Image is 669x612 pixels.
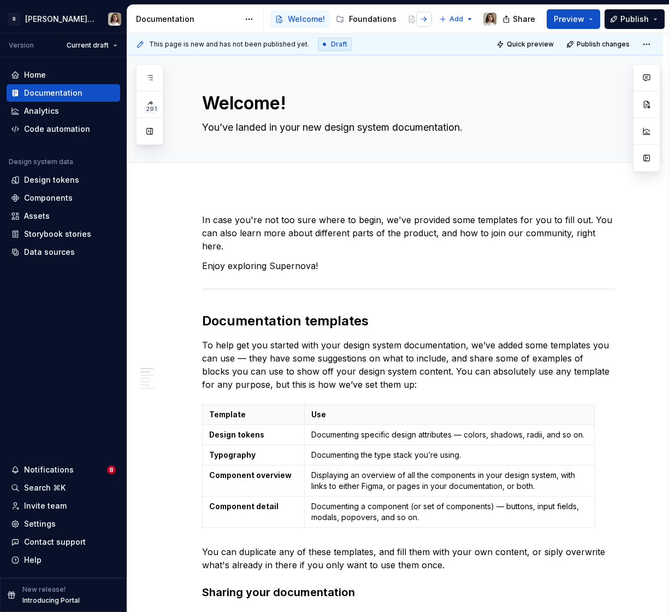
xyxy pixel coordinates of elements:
div: Home [24,69,46,80]
div: Storybook stories [24,229,91,240]
button: Share [497,9,542,29]
div: Code automation [24,124,90,135]
div: Data sources [24,247,75,258]
img: Sandrina pereira [483,13,496,26]
a: Data sources [7,243,120,261]
span: Publish [620,14,649,25]
strong: Component detail [209,502,279,511]
strong: Design tokens [209,430,264,439]
a: Code automation [7,120,120,138]
div: [PERSON_NAME]: Zeroheight import [25,14,95,25]
button: Add [436,11,477,27]
button: Help [7,551,120,569]
a: Settings [7,515,120,533]
span: This page is new and has not been published yet. [149,40,309,49]
a: Invite team [7,497,120,515]
div: Foundations [349,14,396,25]
p: Use [311,409,588,420]
button: Publish changes [563,37,635,52]
div: Help [24,555,42,566]
div: Contact support [24,537,86,547]
div: Components [24,193,73,203]
div: Documentation [24,88,82,98]
button: Contact support [7,533,120,551]
a: Design tokens [7,171,120,189]
a: Storybook stories [7,225,120,243]
a: Assets [7,207,120,225]
p: New release! [22,585,66,594]
span: Publish changes [577,40,630,49]
span: Share [513,14,535,25]
span: Draft [331,40,347,49]
p: Displaying an overview of all the components in your design system, with links to either Figma, o... [311,470,588,492]
span: Quick preview [507,40,554,49]
div: Welcome! [288,14,325,25]
button: R[PERSON_NAME]: Zeroheight importSandrina pereira [2,7,125,31]
p: Documenting a component (or set of components) — buttons, input fields, modals, popovers, and so on. [311,501,588,523]
span: Current draft [67,41,109,50]
div: Page tree [270,8,434,30]
h3: Sharing your documentation [202,585,615,600]
a: Analytics [7,102,120,120]
strong: Component overview [209,470,292,480]
div: Design system data [9,158,73,166]
div: Documentation [136,14,239,25]
button: Current draft [62,38,122,53]
p: To help get you started with your design system documentation, we’ve added some templates you can... [202,339,615,391]
p: Documenting specific design attributes — colors, shadows, radii, and so on. [311,429,588,440]
p: Template [209,409,298,420]
button: Preview [547,9,600,29]
img: Sandrina pereira [108,13,121,26]
div: Search ⌘K [24,482,66,493]
p: Enjoy exploring Supernova! [202,259,615,272]
div: Analytics [24,106,59,116]
p: Documenting the type stack you’re using. [311,450,588,461]
p: You can duplicate any of these templates, and fill them with your own content, or siply overwrite... [202,545,615,572]
div: R [8,13,21,26]
div: Notifications [24,464,74,475]
strong: Typography [209,450,256,459]
div: Assets [24,211,50,222]
a: Foundations [331,10,401,28]
p: Introducing Portal [22,596,80,605]
p: In case you're not too sure where to begin, we've provided some templates for you to fill out. Yo... [202,213,615,253]
button: Search ⌘K [7,479,120,497]
div: Version [9,41,34,50]
textarea: Welcome! [200,90,613,116]
span: Preview [554,14,584,25]
span: Add [449,15,463,24]
a: Welcome! [270,10,329,28]
button: Publish [605,9,665,29]
div: Settings [24,518,56,529]
a: Home [7,66,120,84]
button: Quick preview [493,37,559,52]
span: 291 [144,104,158,113]
textarea: You’ve landed in your new design system documentation. [200,119,613,136]
h2: Documentation templates [202,312,615,330]
span: 8 [107,465,116,474]
a: Documentation [7,84,120,102]
a: Components [7,189,120,207]
div: Invite team [24,500,67,511]
div: Design tokens [24,174,79,185]
button: Notifications8 [7,461,120,479]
